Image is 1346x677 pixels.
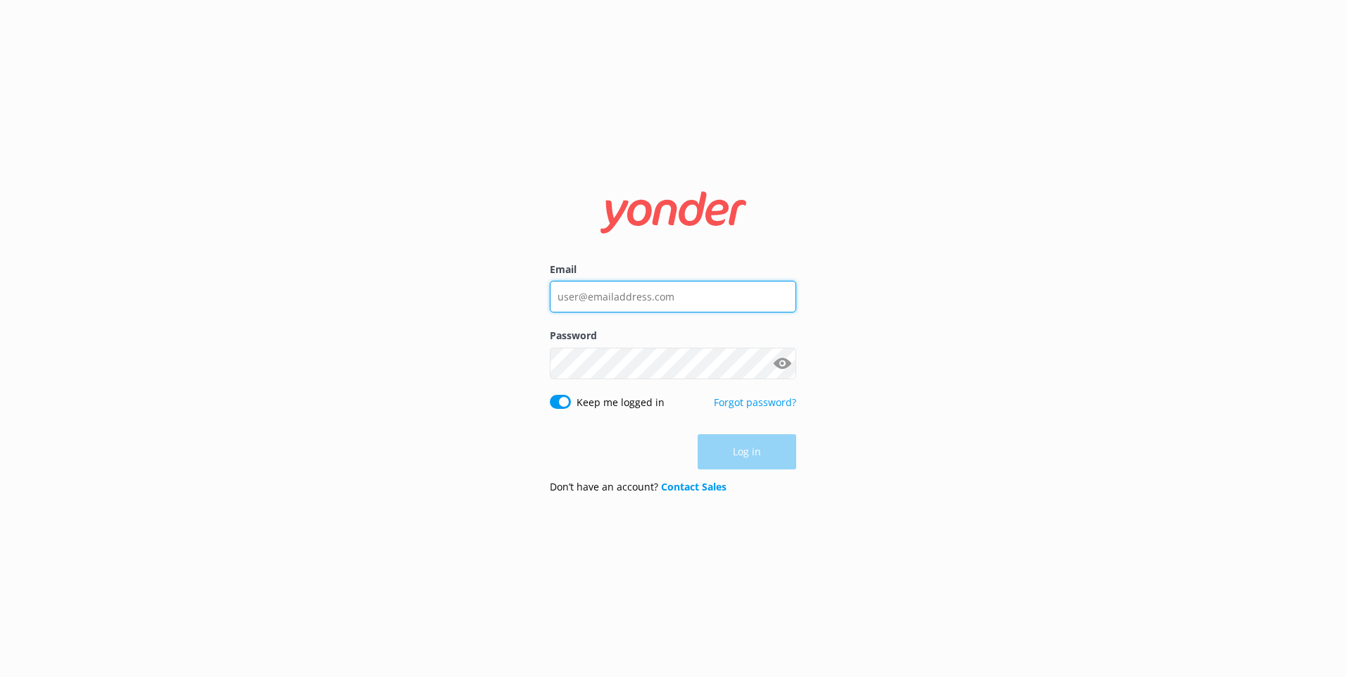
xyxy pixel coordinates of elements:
[550,479,727,495] p: Don’t have an account?
[714,396,796,409] a: Forgot password?
[550,281,796,312] input: user@emailaddress.com
[550,328,796,343] label: Password
[577,395,665,410] label: Keep me logged in
[768,349,796,377] button: Show password
[661,480,727,493] a: Contact Sales
[550,262,796,277] label: Email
